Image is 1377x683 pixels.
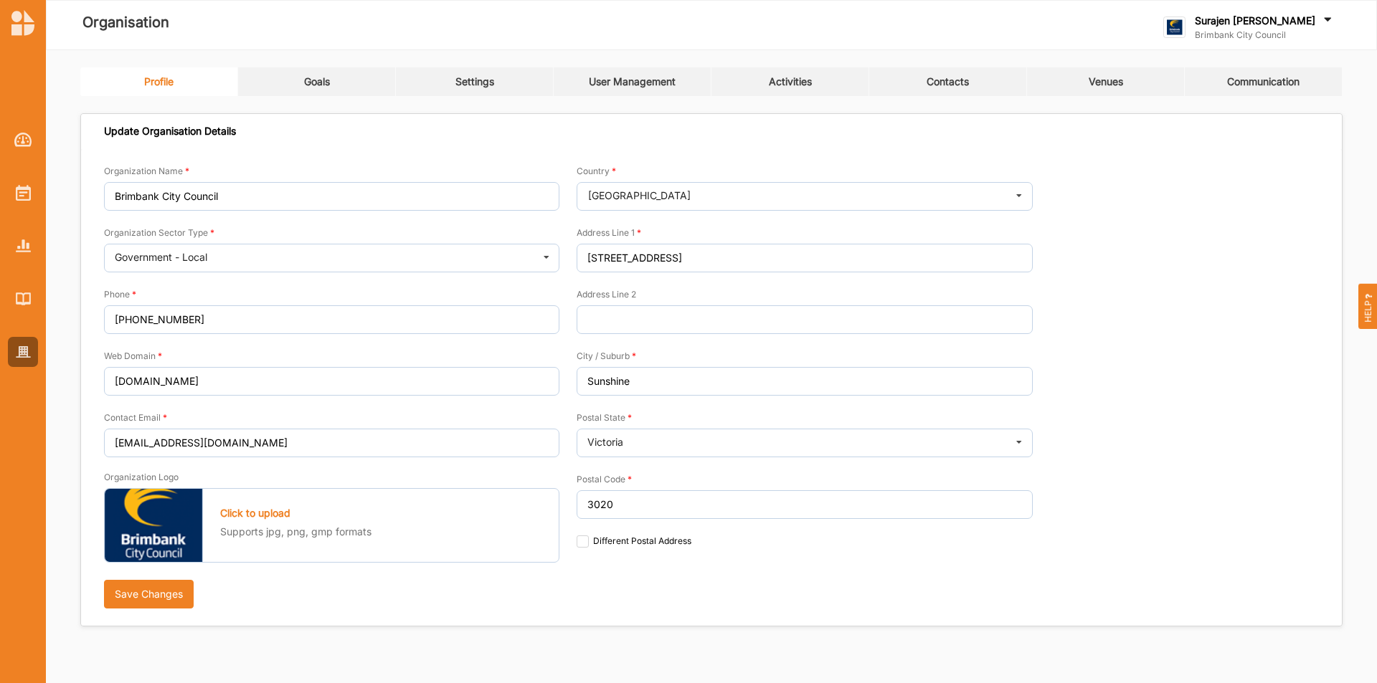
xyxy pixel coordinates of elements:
div: Settings [455,75,494,88]
label: Postal Code [577,474,632,485]
img: logo [11,10,34,36]
div: Communication [1227,75,1300,88]
div: Government - Local [115,252,207,262]
div: Activities [769,75,812,88]
div: [GEOGRAPHIC_DATA] [588,191,691,201]
label: Country [577,166,616,177]
button: Save Changes [104,580,194,608]
img: Organisation [16,346,31,358]
div: Update Organisation Details [104,125,236,138]
div: Victoria [587,437,623,447]
a: Organisation [8,337,38,367]
label: Organisation [82,11,169,34]
label: Brimbank City Council [1195,29,1335,41]
label: Phone [104,289,136,300]
img: Activities [16,185,31,201]
div: Goals [304,75,330,88]
a: Activities [8,178,38,208]
a: Library [8,284,38,314]
label: Different Postal Address [577,535,691,547]
label: Surajen [PERSON_NAME] [1195,14,1315,27]
label: Organization Name [104,166,189,177]
div: Profile [144,75,174,88]
label: City / Suburb [577,350,636,362]
a: Reports [8,231,38,261]
label: Contact Email [104,412,167,424]
img: Library [16,292,31,305]
div: Contacts [927,75,969,88]
img: Reports [16,239,31,252]
label: Supports jpg, png, gmp formats [220,525,372,539]
div: Venues [1089,75,1123,88]
img: Dashboard [14,133,32,147]
label: Address Line 1 [577,227,641,239]
a: Dashboard [8,125,38,155]
div: User Management [589,75,676,88]
label: Address Line 2 [577,289,636,300]
img: 1592913926669_308_logo.png [105,489,203,562]
label: Organization Sector Type [104,227,214,239]
label: Organization Logo [104,472,179,483]
label: Postal State [577,412,632,424]
label: Click to upload [220,507,290,520]
img: logo [1163,16,1186,39]
label: Web Domain [104,350,162,362]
